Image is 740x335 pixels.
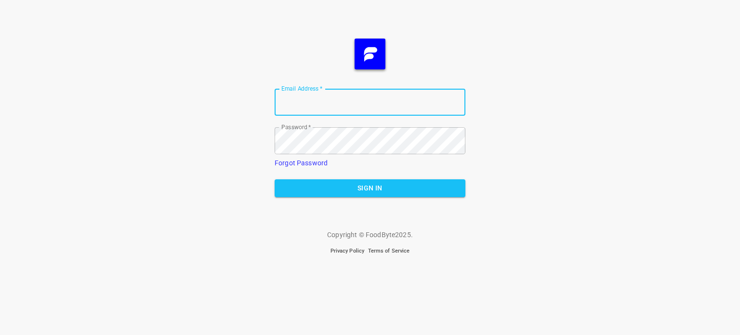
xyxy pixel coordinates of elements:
[282,182,458,194] span: Sign In
[330,248,364,254] a: Privacy Policy
[368,248,410,254] a: Terms of Service
[355,39,385,69] img: FB_Logo_Reversed_RGB_Icon.895fbf61.png
[275,159,328,167] a: Forgot Password
[275,179,465,197] button: Sign In
[327,230,413,240] p: Copyright © FoodByte 2025 .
